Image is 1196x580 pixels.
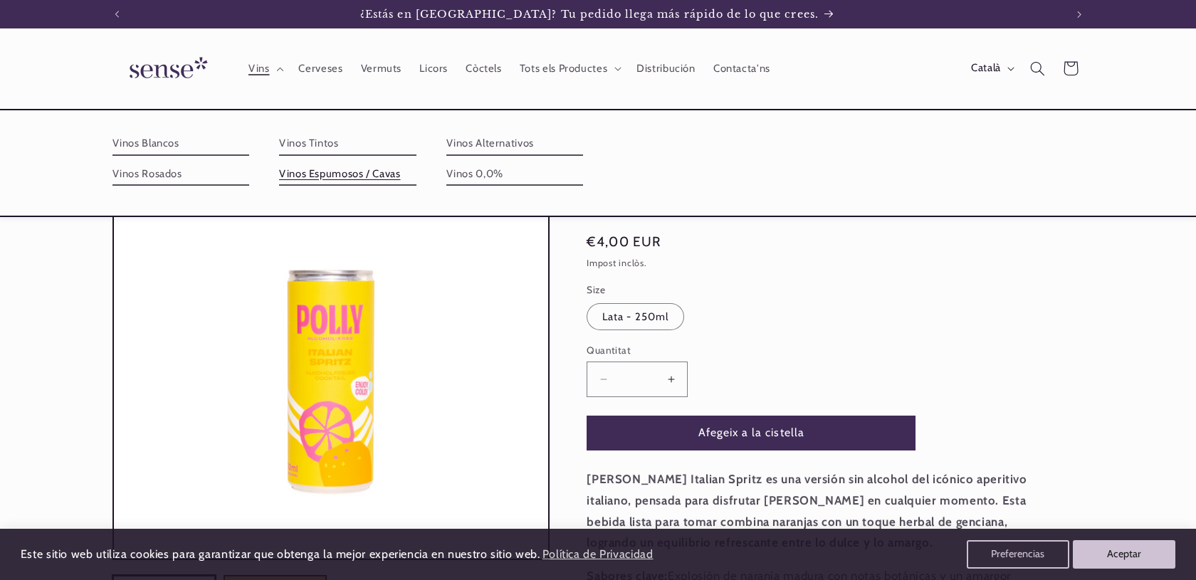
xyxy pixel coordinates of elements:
span: Licors [419,62,448,75]
a: Cerveses [290,53,352,84]
a: Còctels [457,53,511,84]
button: Aceptar [1073,540,1175,569]
a: Sense [107,43,225,95]
span: Contacta'ns [713,62,770,75]
a: Vinos 0,0% [446,163,584,186]
span: Cerveses [298,62,342,75]
button: Català [962,54,1022,83]
label: Lata - 250ml [587,303,684,330]
legend: Size [587,283,607,297]
a: Vinos Alternativos [446,132,584,155]
a: Distribución [628,53,705,84]
label: Quantitat [587,343,916,357]
span: Distribución [636,62,696,75]
strong: [PERSON_NAME] Italian Spritz es una versión sin alcohol del icónico aperitivo italiano, pensada p... [587,472,1027,549]
a: Contacta'ns [704,53,779,84]
a: Vermuts [352,53,411,84]
a: Vinos Tintos [279,132,416,155]
span: ¿Estás en [GEOGRAPHIC_DATA]? Tu pedido llega más rápido de lo que crees. [360,8,819,21]
button: Preferencias [967,540,1069,569]
a: Vinos Rosados [112,163,250,186]
summary: Cerca [1021,52,1054,85]
a: Política de Privacidad (opens in a new tab) [540,542,655,567]
span: Tots els Productes [520,62,607,75]
a: Licors [411,53,457,84]
span: Català [971,60,1001,76]
span: Vermuts [361,62,402,75]
summary: Tots els Productes [510,53,627,84]
img: Sense [112,48,219,89]
div: Impost inclòs. [587,256,1035,271]
button: Afegeix a la cistella [587,416,916,450]
a: Vinos Blancos [112,132,250,155]
span: Còctels [466,62,501,75]
span: €4,00 EUR [587,232,661,252]
a: Vinos Espumosos / Cavas [279,163,416,186]
summary: Vins [239,53,289,84]
span: Vins [248,62,270,75]
span: Este sitio web utiliza cookies para garantizar que obtenga la mejor experiencia en nuestro sitio ... [21,547,540,561]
